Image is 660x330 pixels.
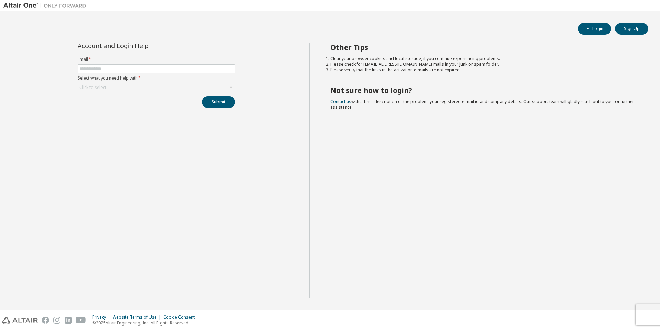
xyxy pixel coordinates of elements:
label: Select what you need help with [78,75,235,81]
button: Submit [202,96,235,108]
div: Click to select [79,85,106,90]
img: Altair One [3,2,90,9]
div: Click to select [78,83,235,92]
button: Sign Up [615,23,648,35]
li: Please verify that the links in the activation e-mails are not expired. [330,67,636,73]
h2: Other Tips [330,43,636,52]
img: youtube.svg [76,317,86,324]
div: Website Terms of Use [113,314,163,320]
h2: Not sure how to login? [330,86,636,95]
div: Privacy [92,314,113,320]
button: Login [578,23,611,35]
div: Cookie Consent [163,314,199,320]
span: with a brief description of the problem, your registered e-mail id and company details. Our suppo... [330,99,634,110]
a: Contact us [330,99,351,104]
li: Please check for [EMAIL_ADDRESS][DOMAIN_NAME] mails in your junk or spam folder. [330,62,636,67]
img: instagram.svg [53,317,60,324]
p: © 2025 Altair Engineering, Inc. All Rights Reserved. [92,320,199,326]
label: Email [78,57,235,62]
div: Account and Login Help [78,43,204,48]
img: facebook.svg [42,317,49,324]
img: altair_logo.svg [2,317,38,324]
li: Clear your browser cookies and local storage, if you continue experiencing problems. [330,56,636,62]
img: linkedin.svg [65,317,72,324]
